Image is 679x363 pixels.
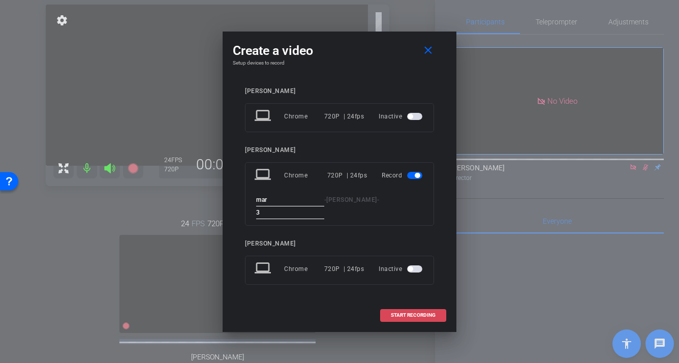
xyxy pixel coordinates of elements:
div: 720P | 24fps [327,166,367,185]
span: - [377,196,380,203]
input: ENTER HERE [256,206,324,219]
span: - [324,196,327,203]
div: 720P | 24fps [324,107,364,126]
div: Chrome [284,107,324,126]
mat-icon: laptop [255,107,273,126]
input: ENTER HERE [256,194,324,206]
h4: Setup devices to record [233,60,446,66]
div: [PERSON_NAME] [245,240,434,248]
mat-icon: laptop [255,166,273,185]
mat-icon: close [422,44,435,57]
div: Create a video [233,42,446,60]
div: Record [382,166,424,185]
div: Chrome [284,260,324,278]
div: [PERSON_NAME] [245,146,434,154]
div: 720P | 24fps [324,260,364,278]
button: START RECORDING [380,309,446,322]
span: [PERSON_NAME] [326,196,377,203]
div: [PERSON_NAME] [245,87,434,95]
div: Chrome [284,166,327,185]
div: Inactive [379,260,424,278]
span: START RECORDING [391,313,436,318]
div: Inactive [379,107,424,126]
mat-icon: laptop [255,260,273,278]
